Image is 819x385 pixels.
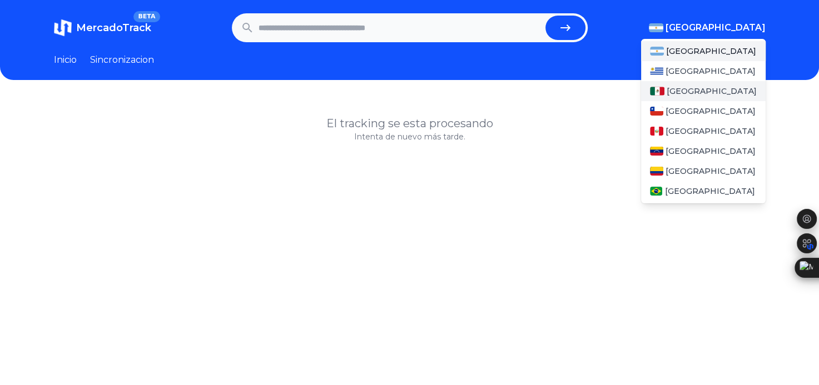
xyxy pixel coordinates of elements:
span: [GEOGRAPHIC_DATA] [666,21,766,34]
a: Sincronizacion [90,53,154,67]
a: Inicio [54,53,77,67]
a: Mexico[GEOGRAPHIC_DATA] [641,81,766,101]
a: MercadoTrackBETA [54,19,151,37]
a: Chile[GEOGRAPHIC_DATA] [641,101,766,121]
img: Mexico [650,87,664,96]
img: Peru [650,127,663,136]
img: MercadoTrack [54,19,72,37]
span: BETA [133,11,160,22]
img: Argentina [649,23,663,32]
a: Venezuela[GEOGRAPHIC_DATA] [641,141,766,161]
a: Colombia[GEOGRAPHIC_DATA] [641,161,766,181]
span: [GEOGRAPHIC_DATA] [666,166,756,177]
span: [GEOGRAPHIC_DATA] [666,106,756,117]
span: [GEOGRAPHIC_DATA] [664,186,755,197]
img: Venezuela [650,147,663,156]
span: [GEOGRAPHIC_DATA] [666,126,756,137]
p: Intenta de nuevo más tarde. [54,131,766,142]
a: Peru[GEOGRAPHIC_DATA] [641,121,766,141]
img: Colombia [650,167,663,176]
img: Uruguay [650,67,663,76]
span: [GEOGRAPHIC_DATA] [666,46,756,57]
span: [GEOGRAPHIC_DATA] [666,146,756,157]
span: [GEOGRAPHIC_DATA] [667,86,757,97]
a: Brasil[GEOGRAPHIC_DATA] [641,181,766,201]
a: Argentina[GEOGRAPHIC_DATA] [641,41,766,61]
h1: El tracking se esta procesando [54,116,766,131]
span: MercadoTrack [76,22,151,34]
span: [GEOGRAPHIC_DATA] [666,66,756,77]
img: Argentina [650,47,664,56]
a: Uruguay[GEOGRAPHIC_DATA] [641,61,766,81]
button: [GEOGRAPHIC_DATA] [649,21,766,34]
img: Brasil [650,187,663,196]
img: Chile [650,107,663,116]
